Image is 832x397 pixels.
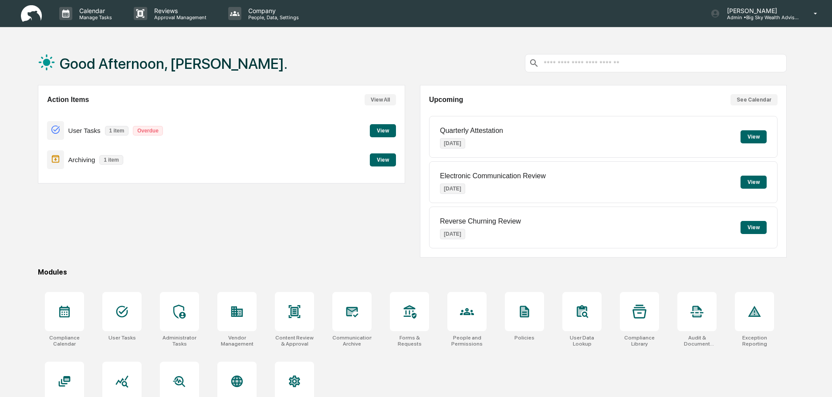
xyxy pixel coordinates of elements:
p: Reviews [147,7,211,14]
div: Compliance Library [620,335,659,347]
p: Reverse Churning Review [440,217,521,225]
h2: Upcoming [429,96,463,104]
p: Manage Tasks [72,14,116,20]
div: Vendor Management [217,335,257,347]
p: Approval Management [147,14,211,20]
a: View [370,155,396,163]
button: View [370,153,396,166]
p: People, Data, Settings [241,14,303,20]
p: User Tasks [68,127,101,134]
p: 1 item [99,155,123,165]
div: Audit & Document Logs [677,335,717,347]
p: 1 item [105,126,129,136]
a: View [370,126,396,134]
button: View [741,176,767,189]
p: [PERSON_NAME] [720,7,801,14]
h1: Good Afternoon, [PERSON_NAME]. [60,55,287,72]
div: Content Review & Approval [275,335,314,347]
button: See Calendar [731,94,778,105]
div: User Data Lookup [562,335,602,347]
button: View All [365,94,396,105]
div: People and Permissions [447,335,487,347]
p: Calendar [72,7,116,14]
p: [DATE] [440,229,465,239]
div: Modules [38,268,787,276]
p: [DATE] [440,183,465,194]
div: User Tasks [108,335,136,341]
p: Admin • Big Sky Wealth Advisors [720,14,801,20]
p: Archiving [68,156,95,163]
p: Electronic Communication Review [440,172,546,180]
div: Communications Archive [332,335,372,347]
img: logo [21,5,42,22]
button: View [370,124,396,137]
div: Compliance Calendar [45,335,84,347]
button: View [741,130,767,143]
div: Forms & Requests [390,335,429,347]
p: Company [241,7,303,14]
div: Exception Reporting [735,335,774,347]
p: [DATE] [440,138,465,149]
button: View [741,221,767,234]
p: Overdue [133,126,163,136]
h2: Action Items [47,96,89,104]
p: Quarterly Attestation [440,127,503,135]
div: Administrator Tasks [160,335,199,347]
div: Policies [514,335,534,341]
